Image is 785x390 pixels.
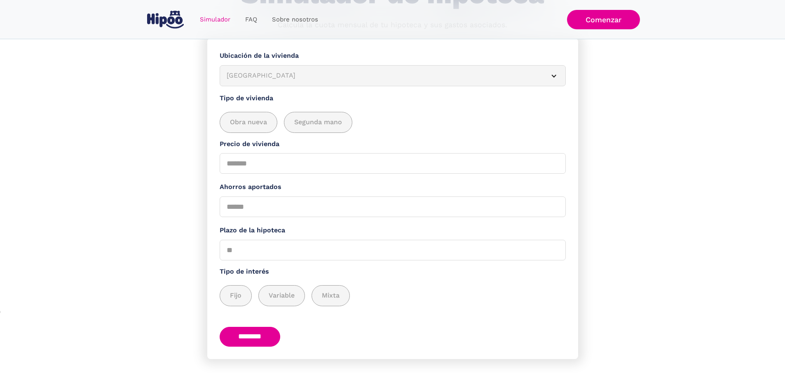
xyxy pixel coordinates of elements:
span: Obra nueva [230,117,267,128]
div: add_description_here [220,112,566,133]
a: Simulador [192,12,238,28]
a: home [145,7,186,32]
span: Segunda mano [294,117,342,128]
div: add_description_here [220,285,566,306]
label: Ubicación de la vivienda [220,51,566,61]
form: Simulador Form [207,38,578,359]
a: Sobre nosotros [265,12,326,28]
label: Plazo de la hipoteca [220,225,566,236]
article: [GEOGRAPHIC_DATA] [220,65,566,86]
span: Fijo [230,291,241,301]
a: Comenzar [567,10,640,29]
span: Variable [269,291,295,301]
div: [GEOGRAPHIC_DATA] [227,71,539,81]
label: Precio de vivienda [220,139,566,149]
label: Tipo de interés [220,267,566,277]
label: Ahorros aportados [220,182,566,192]
span: Mixta [322,291,340,301]
a: FAQ [238,12,265,28]
label: Tipo de vivienda [220,93,566,104]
